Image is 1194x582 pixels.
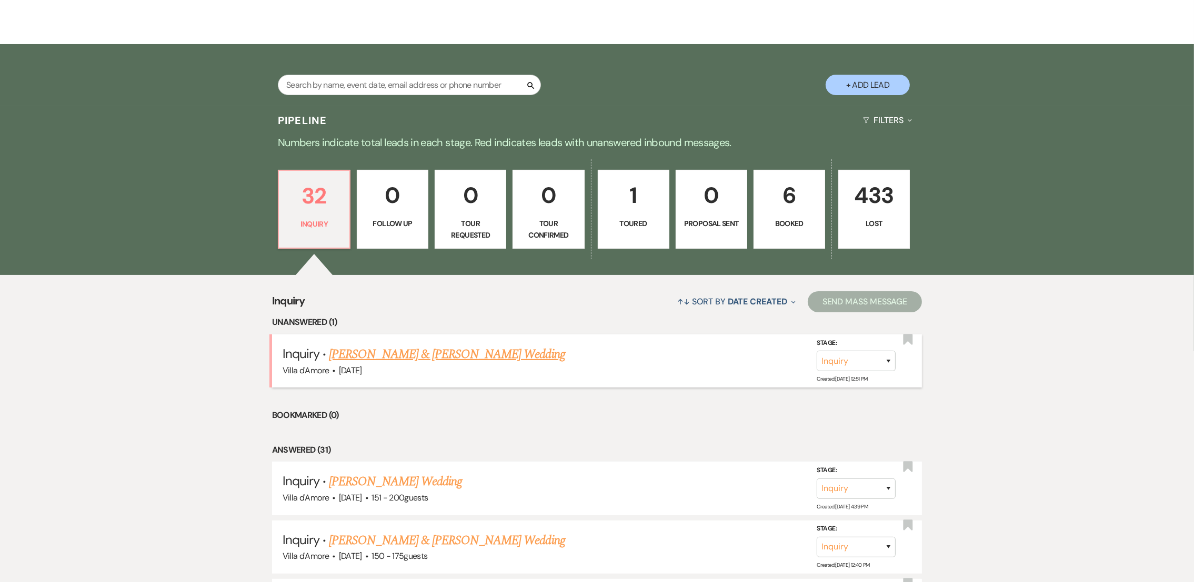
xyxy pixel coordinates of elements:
span: [DATE] [339,365,362,376]
li: Bookmarked (0) [272,409,922,422]
p: 1 [605,178,663,213]
p: Tour Requested [442,218,499,241]
label: Stage: [817,465,896,476]
input: Search by name, event date, email address or phone number [278,75,541,95]
span: Created: [DATE] 12:40 PM [817,561,869,568]
p: 32 [285,178,343,213]
p: Lost [845,218,903,229]
button: Sort By Date Created [673,288,799,315]
span: Villa d'Amore [283,492,329,503]
a: [PERSON_NAME] & [PERSON_NAME] Wedding [329,345,565,364]
span: [DATE] [339,550,362,561]
li: Unanswered (1) [272,315,922,329]
p: 0 [364,178,422,213]
p: Inquiry [285,218,343,230]
a: 6Booked [754,170,825,249]
p: 0 [442,178,499,213]
p: 6 [760,178,818,213]
p: Toured [605,218,663,229]
span: 151 - 200 guests [372,492,428,503]
span: Date Created [728,296,787,307]
a: [PERSON_NAME] & [PERSON_NAME] Wedding [329,531,565,550]
span: Inquiry [283,532,319,548]
label: Stage: [817,523,896,535]
p: Proposal Sent [683,218,740,229]
p: 0 [683,178,740,213]
a: 0Follow Up [357,170,428,249]
p: Booked [760,218,818,229]
p: Numbers indicate total leads in each stage. Red indicates leads with unanswered inbound messages. [218,134,976,151]
p: Follow Up [364,218,422,229]
span: Created: [DATE] 12:51 PM [817,375,867,382]
span: Inquiry [283,345,319,362]
button: Filters [859,106,916,134]
a: 32Inquiry [278,170,350,249]
p: 0 [519,178,577,213]
button: + Add Lead [826,75,910,95]
span: ↑↓ [677,296,690,307]
p: Tour Confirmed [519,218,577,241]
a: 0Tour Requested [435,170,506,249]
label: Stage: [817,337,896,349]
span: Inquiry [283,473,319,489]
span: [DATE] [339,492,362,503]
h3: Pipeline [278,113,327,128]
span: Inquiry [272,293,305,315]
a: 0Tour Confirmed [513,170,584,249]
a: [PERSON_NAME] Wedding [329,472,462,491]
span: 150 - 175 guests [372,550,427,561]
li: Answered (31) [272,443,922,457]
span: Villa d'Amore [283,550,329,561]
a: 1Toured [598,170,669,249]
p: 433 [845,178,903,213]
span: Created: [DATE] 4:39 PM [817,503,868,509]
span: Villa d'Amore [283,365,329,376]
button: Send Mass Message [808,291,922,312]
a: 0Proposal Sent [676,170,747,249]
a: 433Lost [838,170,910,249]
